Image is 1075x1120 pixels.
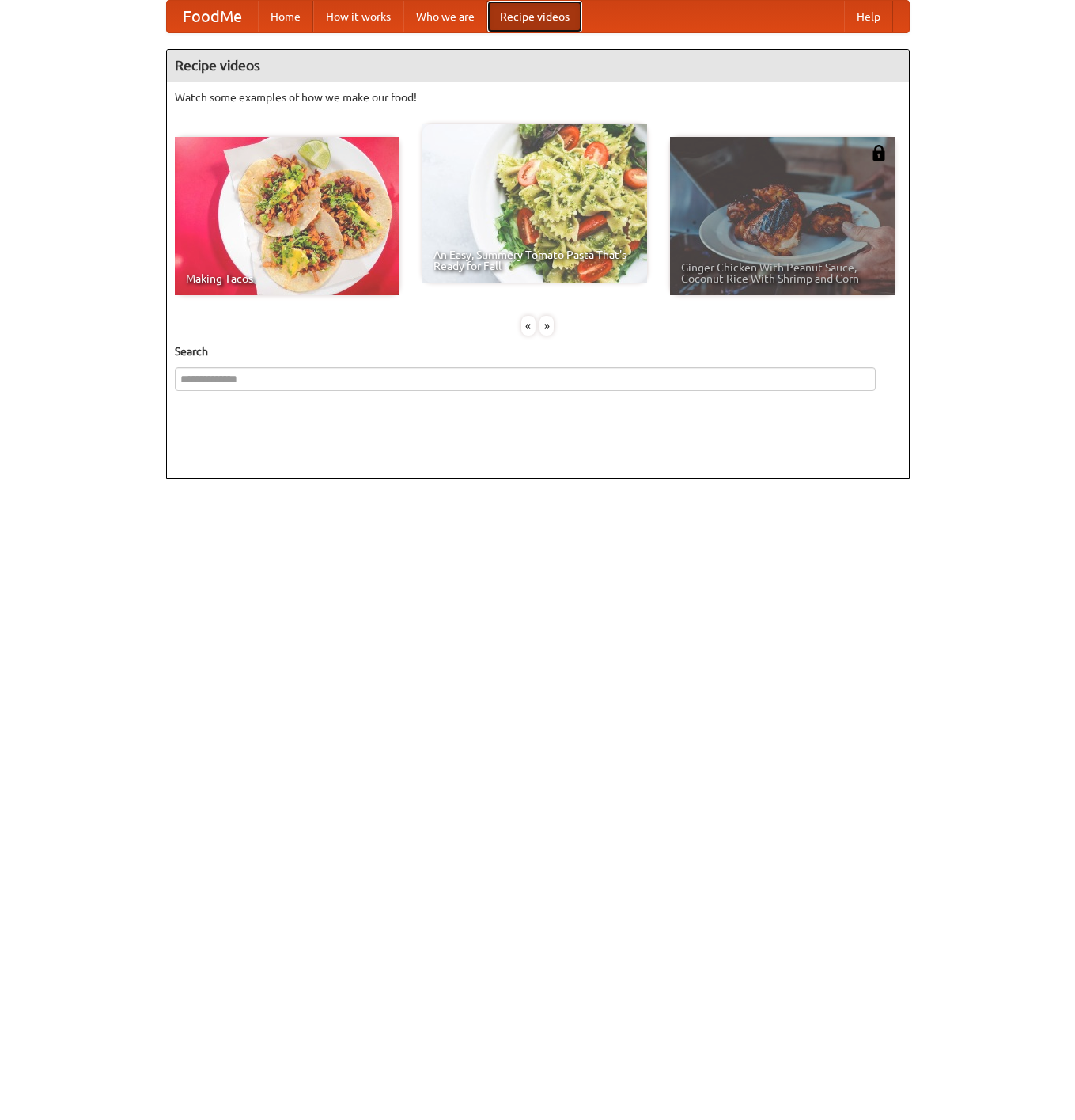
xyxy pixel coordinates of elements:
a: Who we are [403,1,487,32]
a: How it works [313,1,403,32]
a: FoodMe [167,1,258,32]
span: Making Tacos [186,273,388,284]
div: » [539,316,554,336]
h5: Search [175,344,901,359]
a: Making Tacos [175,137,399,295]
a: Help [844,1,893,32]
div: « [521,316,536,336]
a: Home [258,1,313,32]
p: Watch some examples of how we make our food! [175,89,901,105]
img: 483408.png [871,145,887,161]
h4: Recipe videos [167,50,909,82]
a: Recipe videos [487,1,582,32]
span: An Easy, Summery Tomato Pasta That's Ready for Fall [433,249,636,271]
a: An Easy, Summery Tomato Pasta That's Ready for Fall [422,124,647,283]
